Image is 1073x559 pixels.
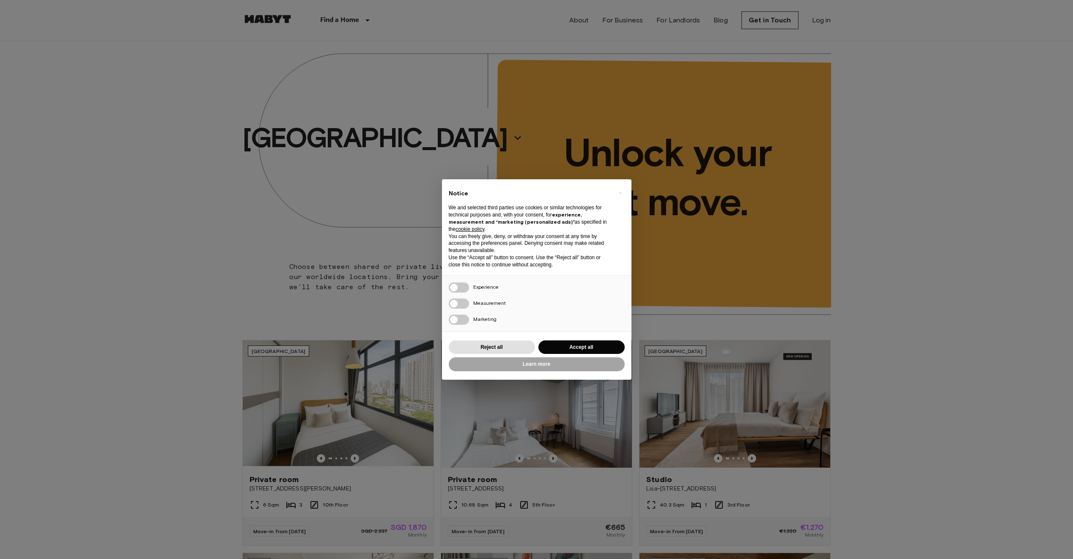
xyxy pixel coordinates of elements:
[473,300,506,306] span: Measurement
[449,204,611,233] p: We and selected third parties use cookies or similar technologies for technical purposes and, wit...
[473,284,499,290] span: Experience
[449,189,611,198] h2: Notice
[449,233,611,254] p: You can freely give, deny, or withdraw your consent at any time by accessing the preferences pane...
[473,316,497,322] span: Marketing
[449,357,625,371] button: Learn more
[449,254,611,269] p: Use the “Accept all” button to consent. Use the “Reject all” button or close this notice to conti...
[619,188,622,198] span: ×
[538,340,625,354] button: Accept all
[456,226,484,232] a: cookie policy
[449,340,535,354] button: Reject all
[449,211,582,225] strong: experience, measurement and “marketing (personalized ads)”
[614,186,627,200] button: Close this notice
